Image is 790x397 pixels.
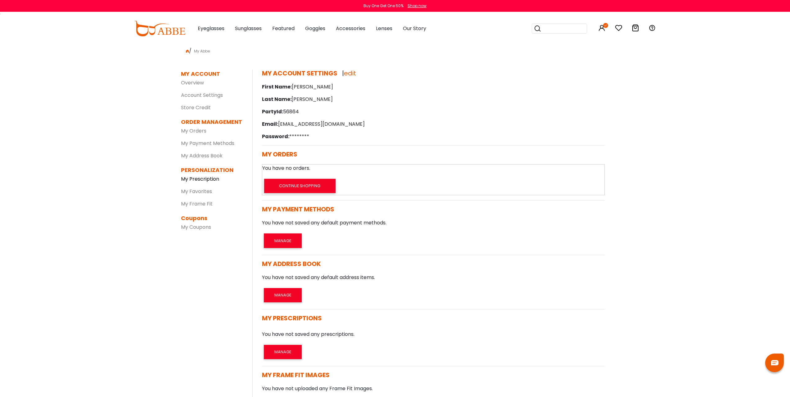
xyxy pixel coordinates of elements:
[336,25,365,32] span: Accessories
[278,120,365,128] font: [EMAIL_ADDRESS][DOMAIN_NAME]
[181,104,211,111] a: Store Credit
[376,25,392,32] span: Lenses
[181,200,213,207] a: My Frame Fit
[305,25,325,32] span: Goggles
[181,214,243,222] dt: Coupons
[262,133,289,140] span: Password:
[262,83,292,90] span: First Name:
[198,25,224,32] span: Eyeglasses
[342,69,356,78] span: |
[262,237,304,244] a: MANAGE
[262,150,297,159] span: MY ORDERS
[181,188,212,195] a: My Favorites
[262,219,605,227] p: You have not saved any default payment methods.
[181,175,219,183] a: My Prescription
[181,140,234,147] a: My Payment Methods
[262,108,283,115] span: PartyId:
[262,348,304,355] a: MANAGE
[264,233,302,248] button: MANAGE
[283,108,299,115] font: 56864
[192,48,212,54] span: My Abbe
[264,345,302,359] button: MANAGE
[262,120,278,128] span: Email:
[292,83,333,90] font: [PERSON_NAME]
[181,152,223,159] a: My Address Book
[186,50,189,53] img: home.png
[262,331,605,338] p: You have not saved any prescriptions.
[403,25,426,32] span: Our Story
[291,96,333,103] font: [PERSON_NAME]
[262,291,304,298] a: MANAGE
[262,274,605,281] p: You have not saved any default address items.
[262,96,291,103] span: Last Name:
[134,21,185,36] img: abbeglasses.com
[264,288,302,302] button: MANAGE
[181,45,609,55] div: /
[181,127,206,134] a: My Orders
[181,166,243,174] dt: PERSONALIZATION
[181,79,204,86] a: Overview
[262,165,604,172] p: You have no orders.
[181,118,243,126] dt: ORDER MANAGEMENT
[344,69,356,78] a: edit
[262,182,337,189] a: Continue Shopping
[235,25,262,32] span: Sunglasses
[404,3,427,8] a: Shop now
[262,385,605,392] p: You have not uploaded any Frame Fit Images.
[262,259,321,268] span: MY ADDRESS BOOK
[181,92,223,99] a: Account Settings
[262,371,330,379] span: MY FRAME FIT IMAGES
[264,179,336,193] button: Continue Shopping
[181,70,220,78] dt: MY ACCOUNT
[181,223,211,231] a: My Coupons
[262,314,322,323] span: MY PRESCRIPTIONS
[771,360,779,365] img: chat
[363,3,404,9] div: Buy One Get One 50%
[262,205,334,214] span: MY PAYMENT METHODS
[408,3,427,9] div: Shop now
[272,25,295,32] span: Featured
[262,69,337,78] span: MY ACCOUNT SETTINGS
